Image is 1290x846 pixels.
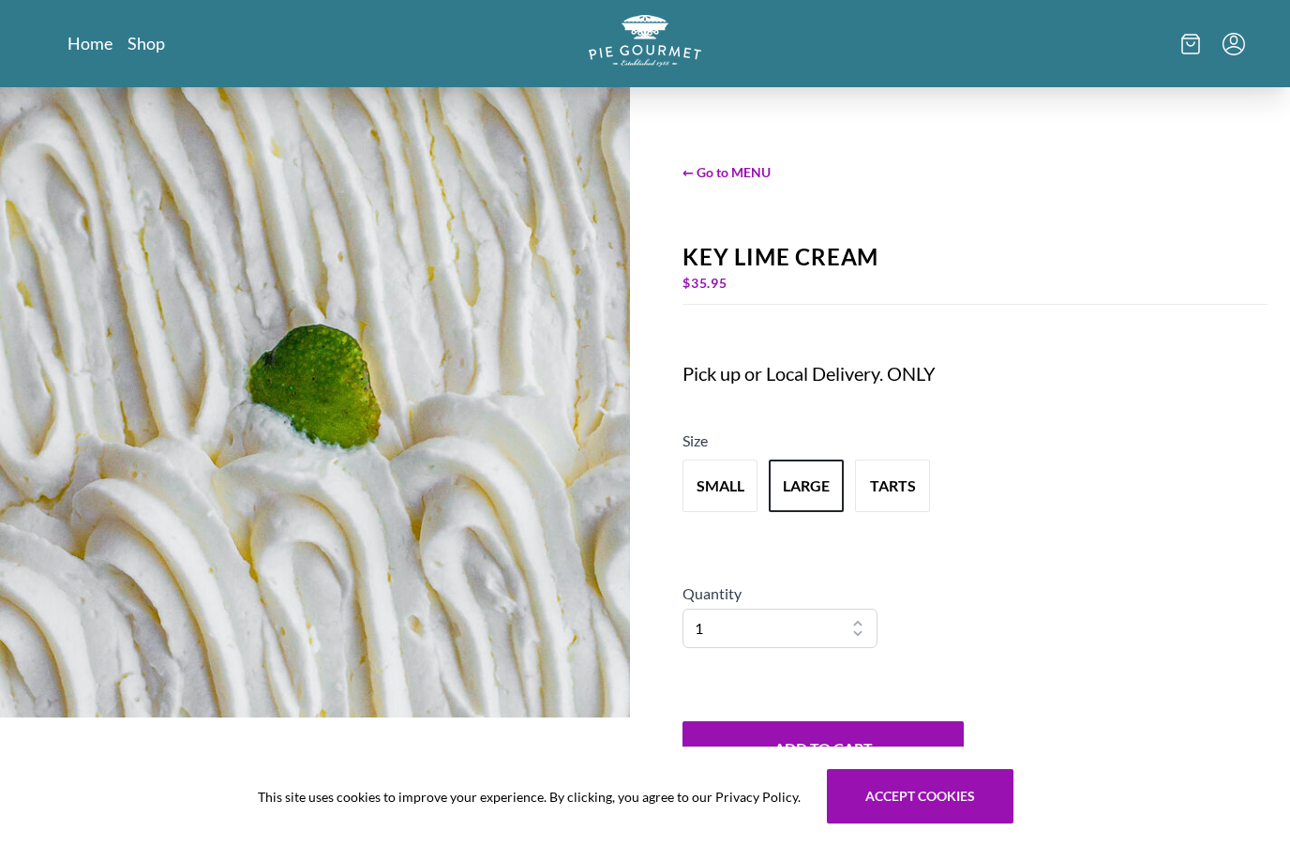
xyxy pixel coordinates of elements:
[682,609,877,648] select: Quantity
[67,32,112,54] a: Home
[827,769,1013,823] button: Accept cookies
[682,270,1267,296] div: $ 35.95
[682,584,742,602] span: Quantity
[1222,33,1245,55] button: Menu
[682,431,708,449] span: Size
[127,32,165,54] a: Shop
[682,460,757,512] button: Variant Swatch
[589,15,701,67] img: logo
[855,460,930,512] button: Variant Swatch
[258,787,801,807] span: This site uses cookies to improve your experience. By clicking, you agree to our Privacy Policy.
[682,360,1222,386] div: Pick up or Local Delivery. ONLY
[682,162,1267,182] span: ← Go to MENU
[589,15,701,72] a: Logo
[769,460,844,512] button: Variant Swatch
[682,244,1267,270] div: Key Lime Cream
[682,721,964,776] button: Add to Cart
